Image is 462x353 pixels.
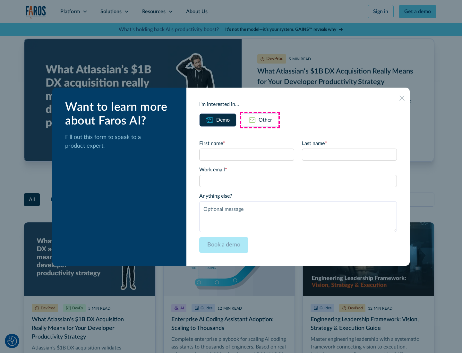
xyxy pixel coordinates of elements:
[199,237,248,253] input: Book a demo
[199,100,397,108] div: I'm interested in...
[65,100,176,128] div: Want to learn more about Faros AI?
[65,133,176,151] p: Fill out this form to speak to a product expert.
[199,140,294,147] label: First name
[259,116,272,124] div: Other
[199,140,397,253] form: Email Form
[216,116,230,124] div: Demo
[199,192,397,200] label: Anything else?
[199,166,397,174] label: Work email
[302,140,397,147] label: Last name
